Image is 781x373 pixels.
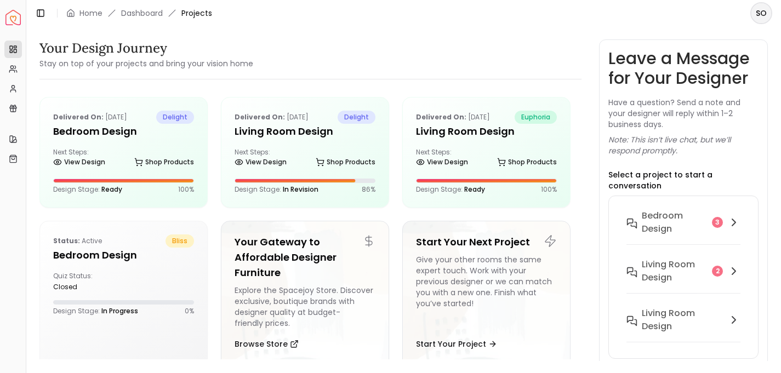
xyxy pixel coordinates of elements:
div: closed [53,283,119,291]
p: [DATE] [235,111,309,124]
a: View Design [235,154,287,170]
div: Next Steps: [53,148,194,170]
button: Bedroom design3 [618,205,749,254]
a: Your Gateway to Affordable Designer FurnitureExplore the Spacejoy Store. Discover exclusive, bout... [221,221,389,369]
div: 3 [712,217,723,228]
a: Shop Products [316,154,375,170]
div: Next Steps: [416,148,557,170]
p: Design Stage: [416,185,485,194]
a: Dashboard [121,8,163,19]
p: Design Stage: [53,185,122,194]
a: Start Your Next ProjectGive your other rooms the same expert touch. Work with your previous desig... [402,221,571,369]
p: Have a question? Send a note and your designer will reply within 1–2 business days. [608,97,759,130]
a: Spacejoy [5,10,21,25]
div: 2 [712,266,723,277]
span: euphoria [515,111,557,124]
span: delight [156,111,194,124]
h5: Living Room Design [416,124,557,139]
button: Living Room design2 [618,254,749,302]
span: In Progress [101,306,138,315]
button: Living Room Design [618,302,749,351]
h3: Your Design Journey [39,39,253,57]
div: Give your other rooms the same expert touch. Work with your previous designer or we can match you... [416,254,557,329]
h6: Living Room Design [642,307,723,333]
p: Select a project to start a conversation [608,169,759,191]
a: Shop Products [497,154,557,170]
button: SO [750,2,772,24]
p: [DATE] [416,111,490,124]
h5: Start Your Next Project [416,234,557,250]
p: active [53,234,102,248]
div: Explore the Spacejoy Store. Discover exclusive, boutique brands with designer quality at budget-f... [235,285,375,329]
b: Delivered on: [53,112,104,122]
h5: Your Gateway to Affordable Designer Furniture [235,234,375,280]
span: In Revision [283,185,318,194]
div: Next Steps: [235,148,375,170]
button: Browse Store [235,333,299,355]
p: 86 % [362,185,375,194]
p: 100 % [178,185,194,194]
b: Delivered on: [235,112,285,122]
h5: Bedroom design [53,124,194,139]
span: bliss [166,234,194,248]
p: [DATE] [53,111,127,124]
h6: Bedroom design [642,209,708,236]
p: Note: This isn’t live chat, but we’ll respond promptly. [608,134,759,156]
span: Ready [101,185,122,194]
h3: Leave a Message for Your Designer [608,49,759,88]
div: Quiz Status: [53,272,119,291]
a: Shop Products [134,154,194,170]
a: View Design [416,154,468,170]
p: Design Stage: [235,185,318,194]
span: SO [751,3,771,23]
a: View Design [53,154,105,170]
h5: Living Room design [235,124,375,139]
span: delight [338,111,375,124]
nav: breadcrumb [66,8,212,19]
b: Delivered on: [416,112,466,122]
p: Design Stage: [53,307,138,315]
b: Status: [53,236,80,245]
h6: Living Room design [642,258,708,284]
span: Ready [464,185,485,194]
img: Spacejoy Logo [5,10,21,25]
button: Start Your Project [416,333,497,355]
a: Home [79,8,102,19]
h5: Bedroom Design [53,248,194,263]
span: Projects [181,8,212,19]
p: 0 % [185,307,194,315]
p: 100 % [541,185,557,194]
small: Stay on top of your projects and bring your vision home [39,58,253,69]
